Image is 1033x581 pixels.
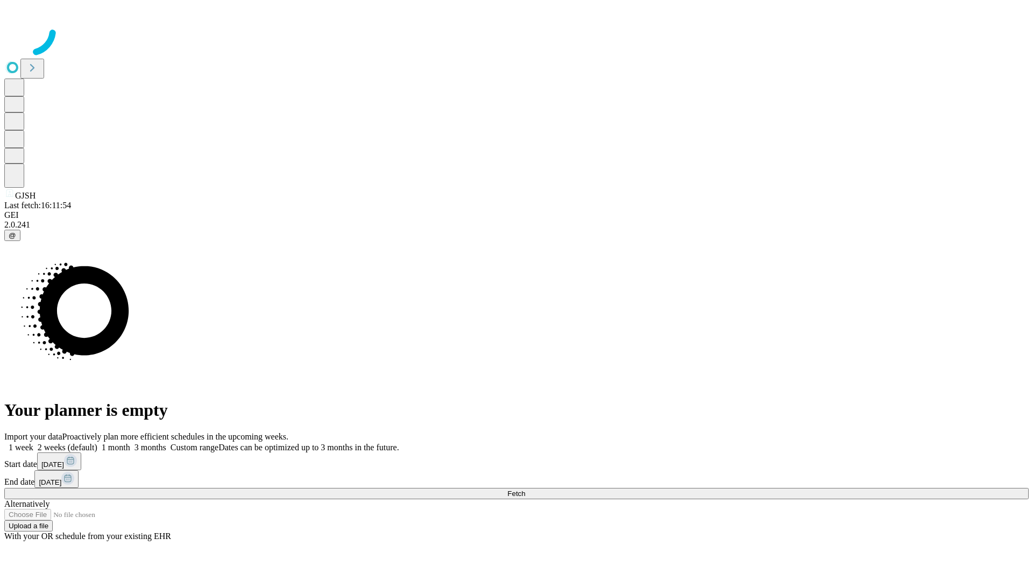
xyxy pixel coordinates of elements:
[15,191,36,200] span: GJSH
[4,210,1029,220] div: GEI
[37,452,81,470] button: [DATE]
[4,201,71,210] span: Last fetch: 16:11:54
[4,470,1029,488] div: End date
[4,532,171,541] span: With your OR schedule from your existing EHR
[4,400,1029,420] h1: Your planner is empty
[4,520,53,532] button: Upload a file
[4,220,1029,230] div: 2.0.241
[41,460,64,469] span: [DATE]
[4,230,20,241] button: @
[4,488,1029,499] button: Fetch
[9,443,33,452] span: 1 week
[507,490,525,498] span: Fetch
[39,478,61,486] span: [DATE]
[171,443,218,452] span: Custom range
[62,432,288,441] span: Proactively plan more efficient schedules in the upcoming weeks.
[38,443,97,452] span: 2 weeks (default)
[9,231,16,239] span: @
[218,443,399,452] span: Dates can be optimized up to 3 months in the future.
[4,452,1029,470] div: Start date
[135,443,166,452] span: 3 months
[102,443,130,452] span: 1 month
[4,499,49,508] span: Alternatively
[4,432,62,441] span: Import your data
[34,470,79,488] button: [DATE]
